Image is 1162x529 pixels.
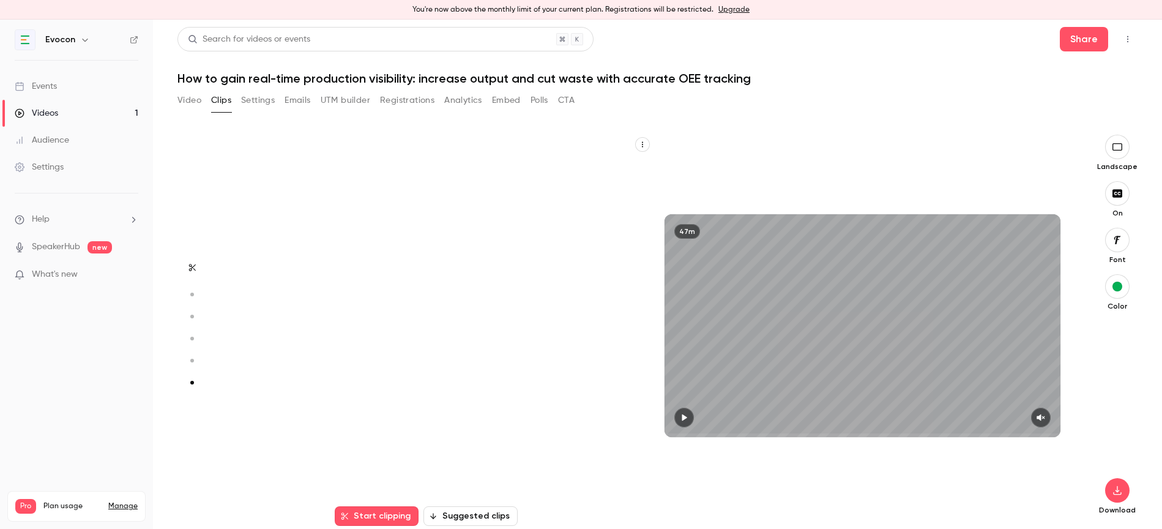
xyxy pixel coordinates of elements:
[558,91,575,110] button: CTA
[124,269,138,280] iframe: Noticeable Trigger
[1097,162,1138,171] p: Landscape
[1098,301,1137,311] p: Color
[531,91,548,110] button: Polls
[15,499,36,514] span: Pro
[188,33,310,46] div: Search for videos or events
[211,91,231,110] button: Clips
[32,241,80,253] a: SpeakerHub
[335,506,419,526] button: Start clipping
[1060,27,1108,51] button: Share
[718,5,750,15] a: Upgrade
[444,91,482,110] button: Analytics
[45,34,75,46] h6: Evocon
[423,506,518,526] button: Suggested clips
[1098,255,1137,264] p: Font
[492,91,521,110] button: Embed
[15,107,58,119] div: Videos
[15,30,35,50] img: Evocon
[321,91,370,110] button: UTM builder
[241,91,275,110] button: Settings
[1098,505,1137,515] p: Download
[177,91,201,110] button: Video
[32,268,78,281] span: What's new
[43,501,101,511] span: Plan usage
[108,501,138,511] a: Manage
[15,161,64,173] div: Settings
[88,241,112,253] span: new
[15,134,69,146] div: Audience
[177,71,1138,86] h1: How to gain real-time production visibility: increase output and cut waste with accurate OEE trac...
[285,91,310,110] button: Emails
[15,213,138,226] li: help-dropdown-opener
[1098,208,1137,218] p: On
[380,91,434,110] button: Registrations
[15,80,57,92] div: Events
[1118,29,1138,49] button: Top Bar Actions
[32,213,50,226] span: Help
[674,224,700,239] div: 47m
